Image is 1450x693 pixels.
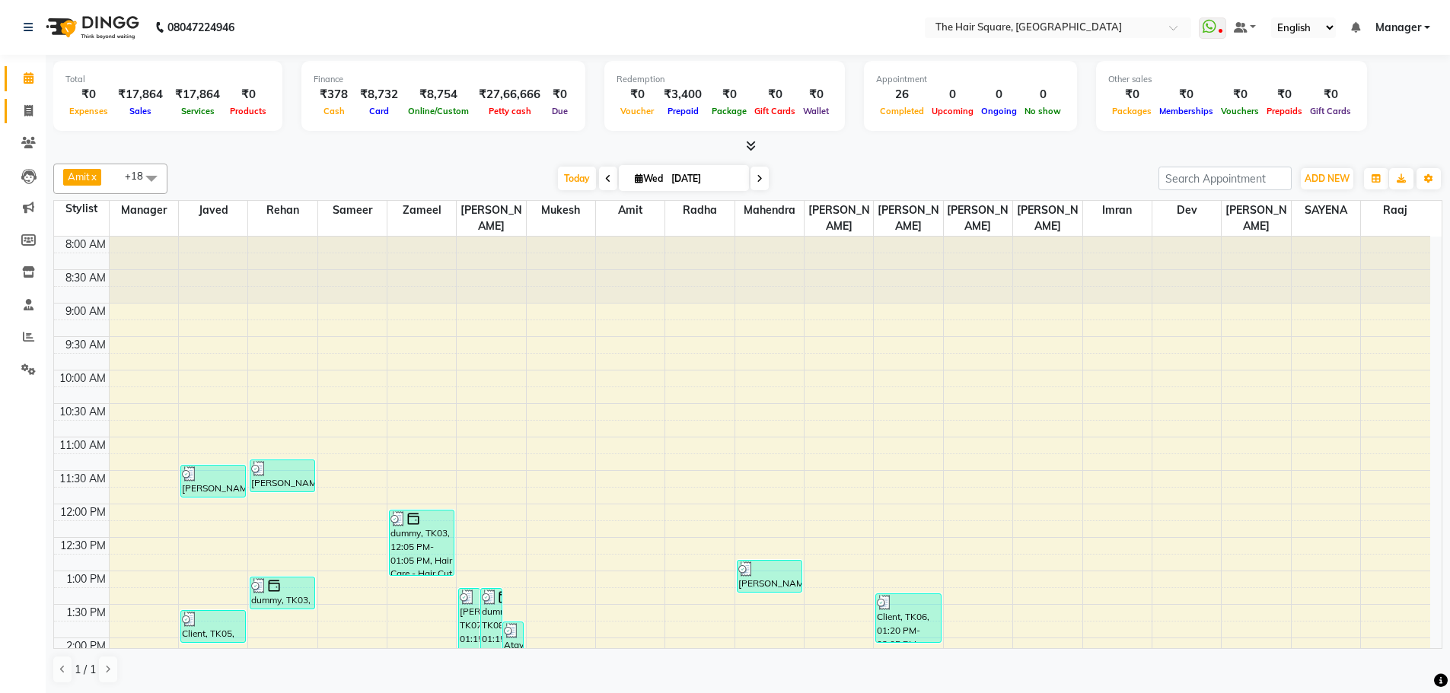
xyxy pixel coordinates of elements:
[1292,201,1360,220] span: SAYENA
[179,201,247,220] span: Javed
[1155,86,1217,103] div: ₹0
[56,370,109,386] div: 10:00 AM
[365,106,393,116] span: Card
[314,73,573,86] div: Finance
[65,86,112,103] div: ₹0
[617,106,658,116] span: Voucher
[457,201,525,236] span: [PERSON_NAME]
[63,571,109,587] div: 1:00 PM
[181,466,245,497] div: [PERSON_NAME], TK02, 11:25 AM-11:55 AM, Hair Care - Haircut
[1306,106,1355,116] span: Gift Cards
[735,201,804,220] span: Mahendra
[318,201,387,220] span: Sameer
[527,201,595,220] span: Mukesh
[63,605,109,621] div: 1:30 PM
[62,304,109,319] div: 9:00 AM
[708,86,750,103] div: ₹0
[354,86,404,103] div: ₹8,732
[404,86,473,103] div: ₹8,754
[631,173,667,184] span: Wed
[1155,106,1217,116] span: Memberships
[708,106,750,116] span: Package
[63,638,109,654] div: 2:00 PM
[876,594,940,642] div: Client, TK06, 01:20 PM-02:05 PM, Manicure/ Pedicure - 5 Step Pedicure
[876,73,1065,86] div: Appointment
[665,201,734,220] span: Radha
[1361,201,1430,220] span: Raaj
[1217,86,1263,103] div: ₹0
[169,86,226,103] div: ₹17,864
[56,471,109,487] div: 11:30 AM
[75,662,96,678] span: 1 / 1
[944,201,1012,236] span: [PERSON_NAME]
[62,337,109,353] div: 9:30 AM
[1158,167,1292,190] input: Search Appointment
[738,561,801,592] div: [PERSON_NAME] ambience 20%, TK04, 12:50 PM-01:20 PM, Hair Care - Shampoo & Conditioner
[167,6,234,49] b: 08047224946
[1108,106,1155,116] span: Packages
[112,86,169,103] div: ₹17,864
[1222,201,1290,236] span: [PERSON_NAME]
[977,106,1021,116] span: Ongoing
[110,201,178,220] span: Manager
[928,106,977,116] span: Upcoming
[558,167,596,190] span: Today
[65,73,270,86] div: Total
[54,201,109,217] div: Stylist
[57,538,109,554] div: 12:30 PM
[226,86,270,103] div: ₹0
[617,73,833,86] div: Redemption
[1305,173,1350,184] span: ADD NEW
[459,589,480,653] div: [PERSON_NAME], TK07, 01:15 PM-02:15 PM, Color Services - Touchup
[1306,86,1355,103] div: ₹0
[750,86,799,103] div: ₹0
[1013,201,1082,236] span: [PERSON_NAME]
[664,106,703,116] span: Prepaid
[1021,86,1065,103] div: 0
[1375,20,1421,36] span: Manager
[473,86,547,103] div: ₹27,66,666
[125,170,155,182] span: +18
[548,106,572,116] span: Due
[68,170,90,183] span: Amit
[485,106,535,116] span: Petty cash
[928,86,977,103] div: 0
[62,237,109,253] div: 8:00 AM
[667,167,743,190] input: 2025-09-03
[56,404,109,420] div: 10:30 AM
[1301,168,1353,189] button: ADD NEW
[977,86,1021,103] div: 0
[248,201,317,220] span: Rehan
[876,86,928,103] div: 26
[250,577,314,609] div: dummy, TK03, 01:05 PM-01:35 PM, Hair Care - Haircut
[750,106,799,116] span: Gift Cards
[596,201,664,220] span: Amit
[314,86,354,103] div: ₹378
[799,86,833,103] div: ₹0
[1217,106,1263,116] span: Vouchers
[250,460,314,491] div: [PERSON_NAME], TK01, 11:20 AM-11:50 AM, Hair Care - Haircut
[1263,106,1306,116] span: Prepaids
[876,106,928,116] span: Completed
[181,611,245,642] div: Client, TK05, 01:35 PM-02:05 PM, Hair Care - Haircut
[56,437,109,453] div: 11:00 AM
[1021,106,1065,116] span: No show
[57,504,109,520] div: 12:00 PM
[126,106,155,116] span: Sales
[1263,86,1306,103] div: ₹0
[1108,86,1155,103] div: ₹0
[1108,73,1355,86] div: Other sales
[805,201,873,236] span: [PERSON_NAME]
[390,510,454,575] div: dummy, TK03, 12:05 PM-01:05 PM, Hair Care - Hair Cut
[481,589,502,653] div: dummy, TK08, 01:15 PM-02:15 PM, Hair Care - Touch up
[617,86,658,103] div: ₹0
[1083,201,1152,220] span: Imran
[65,106,112,116] span: Expenses
[658,86,708,103] div: ₹3,400
[39,6,143,49] img: logo
[503,622,524,687] div: Atqya 20%, TK09, 01:45 PM-02:45 PM, Color Services - Touchup
[404,106,473,116] span: Online/Custom
[226,106,270,116] span: Products
[177,106,218,116] span: Services
[320,106,349,116] span: Cash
